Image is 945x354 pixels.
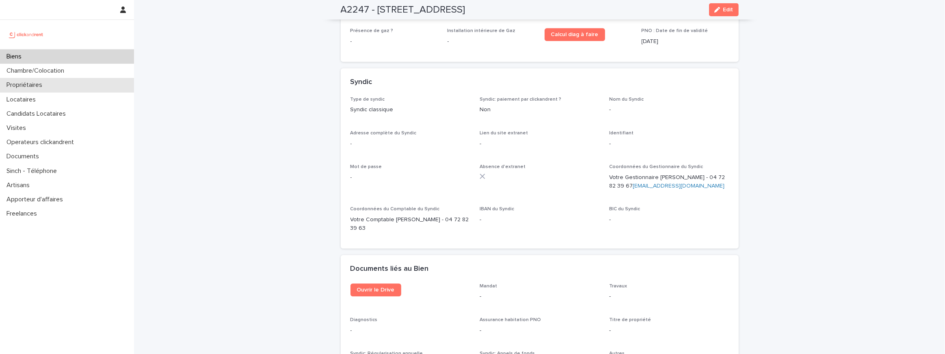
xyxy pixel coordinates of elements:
[480,164,525,169] span: Absence d'extranet
[350,326,470,335] p: -
[545,28,605,41] a: Calcul diag à faire
[480,207,514,212] span: IBAN du Syndic
[350,97,385,102] span: Type de syndic
[480,284,497,289] span: Mandat
[633,183,724,189] a: [EMAIL_ADDRESS][DOMAIN_NAME]
[448,37,535,46] p: -
[3,210,43,218] p: Freelances
[350,28,394,33] span: Présence de gaz ?
[350,164,382,169] span: Mot de passe
[551,32,599,37] span: Calcul diag à faire
[3,124,32,132] p: Visites
[350,106,470,114] p: Syndic classique
[609,284,627,289] span: Travaux
[480,326,599,335] p: -
[3,67,71,75] p: Chambre/Colocation
[3,153,45,160] p: Documents
[350,317,378,322] span: Diagnostics
[480,216,599,224] p: -
[350,140,470,148] p: -
[3,196,69,203] p: Apporteur d'affaires
[350,265,429,274] h2: Documents liés au Bien
[609,216,729,224] p: -
[642,28,708,33] span: PNO : Date de fin de validité
[723,7,733,13] span: Edit
[3,181,36,189] p: Artisans
[350,37,438,46] p: -
[609,207,640,212] span: BIC du Syndic
[609,140,729,148] p: -
[609,97,644,102] span: Nom du Syndic
[480,131,528,136] span: Lien du site extranet
[609,326,729,335] p: -
[609,131,634,136] span: Identifiant
[3,138,80,146] p: Operateurs clickandrent
[609,173,729,190] p: Votre Gestionnaire [PERSON_NAME] - 04 72 82 39 67
[609,164,703,169] span: Coordonnées du Gestionnaire du Syndic
[480,140,599,148] p: -
[350,207,440,212] span: Coordonnées du Comptable du Syndic
[350,131,417,136] span: Adresse complète du Syndic
[350,173,470,182] p: -
[480,106,599,114] p: Non
[3,53,28,60] p: Biens
[480,97,561,102] span: Syndic: paiement par clickandrent ?
[609,317,651,322] span: Titre de propriété
[609,106,729,114] p: -
[480,317,541,322] span: Assurance habitation PNO
[341,4,465,16] h2: A2247 - [STREET_ADDRESS]
[480,292,599,301] p: -
[3,167,63,175] p: Sinch - Téléphone
[709,3,739,16] button: Edit
[6,26,46,43] img: UCB0brd3T0yccxBKYDjQ
[3,96,42,104] p: Locataires
[3,81,49,89] p: Propriétaires
[642,37,729,46] p: [DATE]
[350,78,372,87] h2: Syndic
[3,110,72,118] p: Candidats Locataires
[609,292,729,301] p: -
[357,287,395,293] span: Ouvrir le Drive
[448,28,516,33] span: Installation intérieure de Gaz
[350,216,470,233] p: Votre Comptable [PERSON_NAME] - 04 72 82 39 63
[350,283,401,296] a: Ouvrir le Drive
